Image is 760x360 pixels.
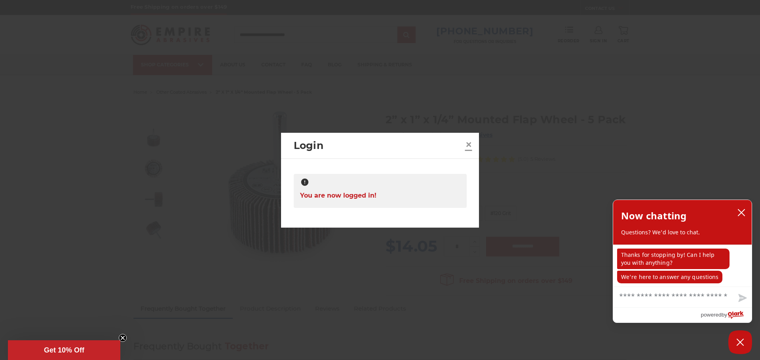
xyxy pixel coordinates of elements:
[613,245,752,286] div: chat
[613,200,752,323] div: olark chatbox
[621,208,686,224] h2: Now chatting
[617,271,722,283] p: We're here to answer any questions
[728,330,752,354] button: Close Chatbox
[701,308,752,322] a: Powered by Olark
[462,138,475,151] a: Close
[621,228,744,236] p: Questions? We'd love to chat.
[119,334,127,342] button: Close teaser
[732,289,752,307] button: Send message
[465,137,472,152] span: ×
[722,310,727,320] span: by
[44,346,84,354] span: Get 10% Off
[8,340,120,360] div: Get 10% OffClose teaser
[701,310,721,320] span: powered
[735,207,748,219] button: close chatbox
[294,138,462,153] h2: Login
[300,188,376,203] span: You are now logged in!
[617,249,730,269] p: Thanks for stopping by! Can I help you with anything?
